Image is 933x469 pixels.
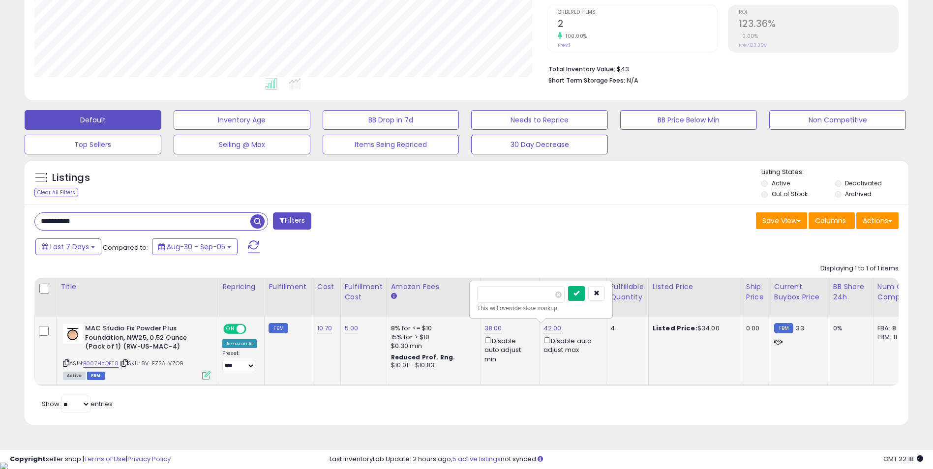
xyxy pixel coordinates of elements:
[809,212,855,229] button: Columns
[84,454,126,464] a: Terms of Use
[833,324,866,333] div: 0%
[739,42,766,48] small: Prev: 123.36%
[877,282,913,302] div: Num of Comp.
[610,282,644,302] div: Fulfillable Quantity
[471,110,608,130] button: Needs to Reprice
[391,292,397,301] small: Amazon Fees.
[391,282,476,292] div: Amazon Fees
[103,243,148,252] span: Compared to:
[774,323,793,333] small: FBM
[820,264,899,273] div: Displaying 1 to 1 of 1 items
[761,168,908,177] p: Listing States:
[484,335,532,364] div: Disable auto adjust min
[739,10,898,15] span: ROI
[856,212,899,229] button: Actions
[127,454,171,464] a: Privacy Policy
[653,324,734,333] div: $34.00
[452,454,501,464] a: 5 active listings
[50,242,89,252] span: Last 7 Days
[815,216,846,226] span: Columns
[471,135,608,154] button: 30 Day Decrease
[774,282,825,302] div: Current Buybox Price
[877,333,910,342] div: FBM: 11
[330,455,923,464] div: Last InventoryLab Update: 2 hours ago, not synced.
[222,282,260,292] div: Repricing
[317,323,332,333] a: 10.70
[222,350,257,372] div: Preset:
[42,399,113,409] span: Show: entries
[83,359,119,368] a: B007HYQET8
[739,32,758,40] small: 0.00%
[746,282,766,302] div: Ship Price
[25,110,161,130] button: Default
[391,342,473,351] div: $0.30 min
[627,76,638,85] span: N/A
[34,188,78,197] div: Clear All Filters
[653,282,738,292] div: Listed Price
[883,454,923,464] span: 2025-09-13 22:18 GMT
[391,333,473,342] div: 15% for > $10
[610,324,641,333] div: 4
[756,212,807,229] button: Save View
[269,282,308,292] div: Fulfillment
[746,324,762,333] div: 0.00
[63,324,83,344] img: 3158-2EK7vL._SL40_.jpg
[543,323,562,333] a: 42.00
[477,303,605,313] div: This will override store markup
[548,76,625,85] b: Short Term Storage Fees:
[345,282,383,302] div: Fulfillment Cost
[120,359,183,367] span: | SKU: 8V-FZSA-VZO9
[772,179,790,187] label: Active
[833,282,869,302] div: BB Share 24h.
[391,353,455,361] b: Reduced Prof. Rng.
[10,455,171,464] div: seller snap | |
[845,190,872,198] label: Archived
[391,361,473,370] div: $10.01 - $10.83
[174,135,310,154] button: Selling @ Max
[60,282,214,292] div: Title
[174,110,310,130] button: Inventory Age
[548,62,891,74] li: $43
[558,42,570,48] small: Prev: 1
[653,323,697,333] b: Listed Price:
[85,324,205,354] b: MAC Studio Fix Powder Plus Foundation, NW25, 0.52 Ounce (Pack of 1) (RW-US-MAC-4)
[323,110,459,130] button: BB Drop in 7d
[796,323,804,333] span: 33
[63,324,211,379] div: ASIN:
[10,454,46,464] strong: Copyright
[739,18,898,31] h2: 123.36%
[52,171,90,185] h5: Listings
[772,190,808,198] label: Out of Stock
[562,32,587,40] small: 100.00%
[222,339,257,348] div: Amazon AI
[63,372,86,380] span: All listings currently available for purchase on Amazon
[152,238,238,255] button: Aug-30 - Sep-05
[323,135,459,154] button: Items Being Repriced
[845,179,882,187] label: Deactivated
[543,335,599,354] div: Disable auto adjust max
[620,110,757,130] button: BB Price Below Min
[167,242,225,252] span: Aug-30 - Sep-05
[548,65,615,73] b: Total Inventory Value:
[391,324,473,333] div: 8% for <= $10
[25,135,161,154] button: Top Sellers
[224,325,237,333] span: ON
[269,323,288,333] small: FBM
[769,110,906,130] button: Non Competitive
[273,212,311,230] button: Filters
[877,324,910,333] div: FBA: 8
[484,323,502,333] a: 38.00
[245,325,261,333] span: OFF
[345,323,359,333] a: 5.00
[558,10,717,15] span: Ordered Items
[35,238,101,255] button: Last 7 Days
[317,282,336,292] div: Cost
[87,372,105,380] span: FBM
[558,18,717,31] h2: 2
